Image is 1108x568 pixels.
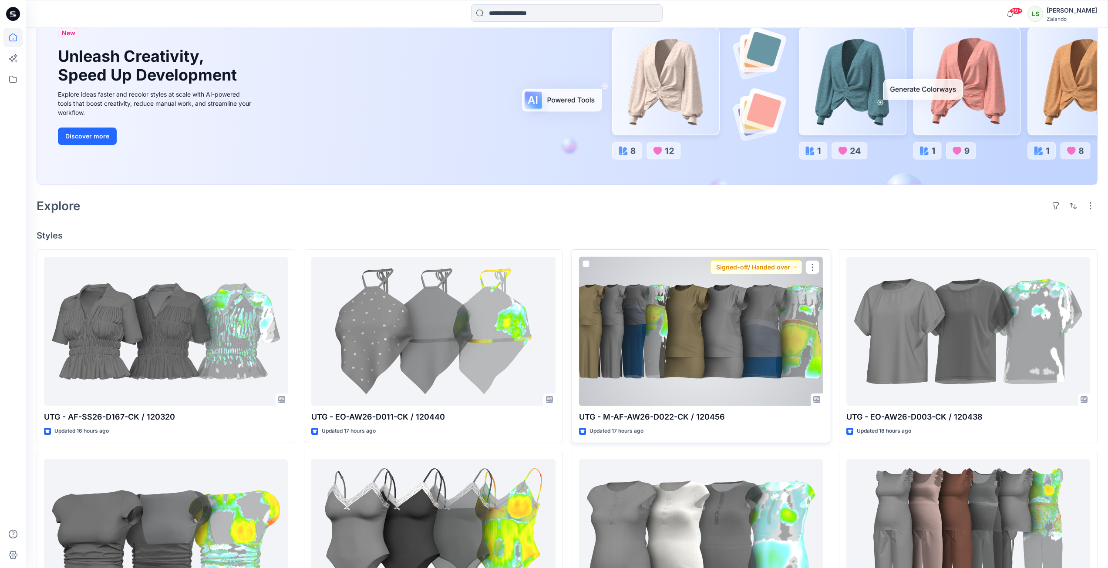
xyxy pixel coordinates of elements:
[311,257,555,406] a: UTG - EO-AW26-D011-CK / 120440
[846,257,1090,406] a: UTG - EO-AW26-D003-CK / 120438
[846,411,1090,423] p: UTG - EO-AW26-D003-CK / 120438
[44,411,288,423] p: UTG - AF-SS26-D167-CK / 120320
[62,28,75,38] span: New
[58,47,241,84] h1: Unleash Creativity, Speed Up Development
[37,199,81,213] h2: Explore
[37,230,1098,241] h4: Styles
[579,411,823,423] p: UTG - M-AF-AW26-D022-CK / 120456
[857,427,911,436] p: Updated 18 hours ago
[54,427,109,436] p: Updated 16 hours ago
[44,257,288,406] a: UTG - AF-SS26-D167-CK / 120320
[58,90,254,117] div: Explore ideas faster and recolor styles at scale with AI-powered tools that boost creativity, red...
[1047,5,1097,16] div: [PERSON_NAME]
[589,427,643,436] p: Updated 17 hours ago
[1010,7,1023,14] span: 99+
[58,128,254,145] a: Discover more
[322,427,376,436] p: Updated 17 hours ago
[58,128,117,145] button: Discover more
[579,257,823,406] a: UTG - M-AF-AW26-D022-CK / 120456
[1047,16,1097,22] div: Zalando
[1027,6,1043,22] div: LS
[311,411,555,423] p: UTG - EO-AW26-D011-CK / 120440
